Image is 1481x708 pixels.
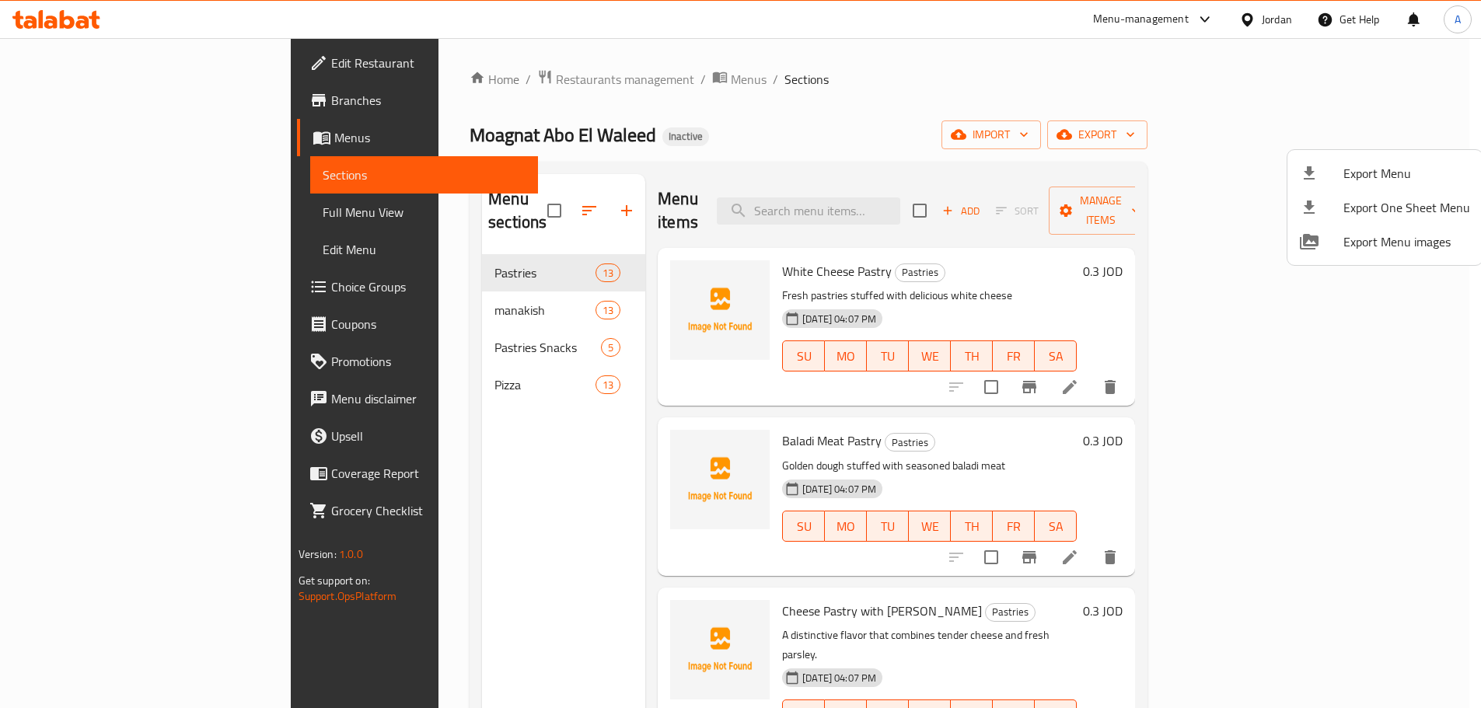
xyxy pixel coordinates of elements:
span: Export Menu [1343,164,1470,183]
span: Export One Sheet Menu [1343,198,1470,217]
span: Export Menu images [1343,232,1470,251]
